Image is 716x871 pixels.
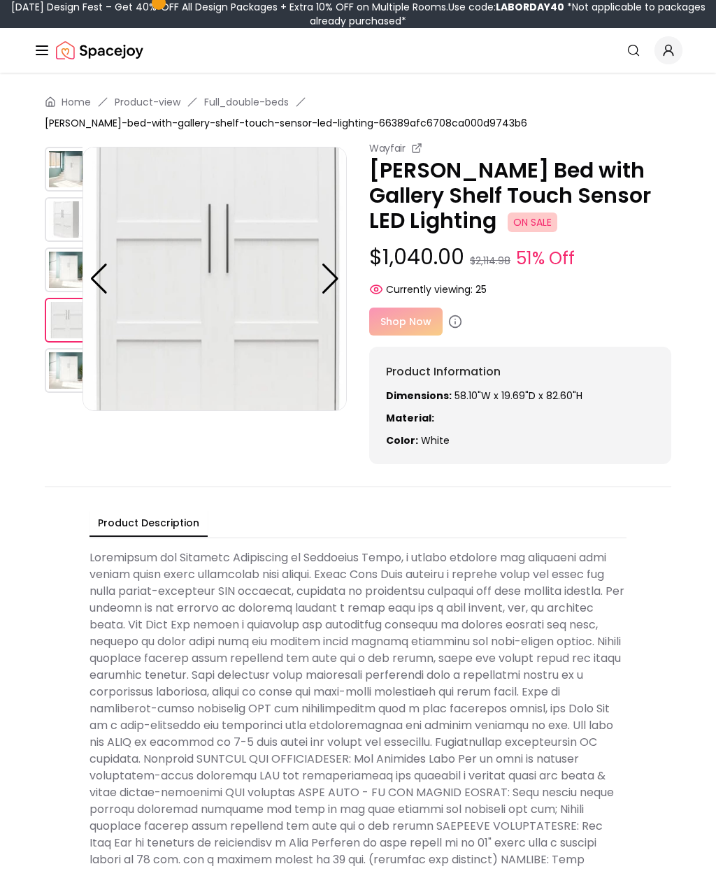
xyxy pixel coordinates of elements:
a: Product-view [115,95,180,109]
a: Full_double-beds [204,95,289,109]
span: ON SALE [508,213,557,232]
span: white [421,433,450,447]
nav: Global [34,28,682,73]
p: $1,040.00 [369,245,671,271]
small: Wayfair [369,141,406,155]
a: Home [62,95,91,109]
p: 58.10"W x 19.69"D x 82.60"H [386,389,654,403]
strong: Dimensions: [386,389,452,403]
img: https://storage.googleapis.com/spacejoy-main/assets/66389afc6708ca000d9743b6/product_3_b126pgmc7a5h [45,298,89,343]
span: [PERSON_NAME]-bed-with-gallery-shelf-touch-sensor-led-lighting-66389afc6708ca000d9743b6 [45,116,527,130]
a: Spacejoy [56,36,143,64]
h6: Product Information [386,363,654,380]
span: 25 [475,282,487,296]
strong: Color: [386,433,418,447]
img: https://storage.googleapis.com/spacejoy-main/assets/66389afc6708ca000d9743b6/product_1_np2726ch383i [45,197,89,242]
strong: Material: [386,411,434,425]
img: https://storage.googleapis.com/spacejoy-main/assets/66389afc6708ca000d9743b6/product_4_cjok6697pm7 [45,348,89,393]
img: Spacejoy Logo [56,36,143,64]
p: [PERSON_NAME] Bed with Gallery Shelf Touch Sensor LED Lighting [369,158,671,233]
img: https://storage.googleapis.com/spacejoy-main/assets/66389afc6708ca000d9743b6/product_0_lgck6obcp5kf [45,147,89,192]
nav: breadcrumb [45,95,671,130]
small: $2,114.98 [470,254,510,268]
img: https://storage.googleapis.com/spacejoy-main/assets/66389afc6708ca000d9743b6/product_3_b126pgmc7a5h [83,147,347,411]
small: 51% Off [516,246,575,271]
span: Currently viewing: [386,282,473,296]
button: Product Description [89,510,208,537]
img: https://storage.googleapis.com/spacejoy-main/assets/66389afc6708ca000d9743b6/product_2_on9bkld2m08 [45,247,89,292]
